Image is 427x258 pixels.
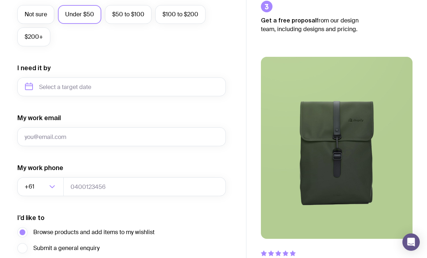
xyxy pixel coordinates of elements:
label: $100 to $200 [155,5,206,24]
label: My work phone [17,164,63,172]
label: I’d like to [17,213,45,222]
input: you@email.com [17,127,226,146]
label: Not sure [17,5,54,24]
div: Search for option [17,177,64,196]
label: $50 to $100 [105,5,152,24]
p: from our design team, including designs and pricing. [261,16,369,34]
label: Under $50 [58,5,101,24]
div: Open Intercom Messenger [402,233,420,251]
input: 0400123456 [63,177,226,196]
span: Submit a general enquiry [33,244,100,253]
span: +61 [25,177,36,196]
input: Search for option [36,177,47,196]
strong: Get a free proposal [261,17,317,24]
label: $200+ [17,28,50,46]
input: Select a target date [17,77,226,96]
span: Browse products and add items to my wishlist [33,228,155,237]
label: My work email [17,114,61,122]
label: I need it by [17,64,51,72]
